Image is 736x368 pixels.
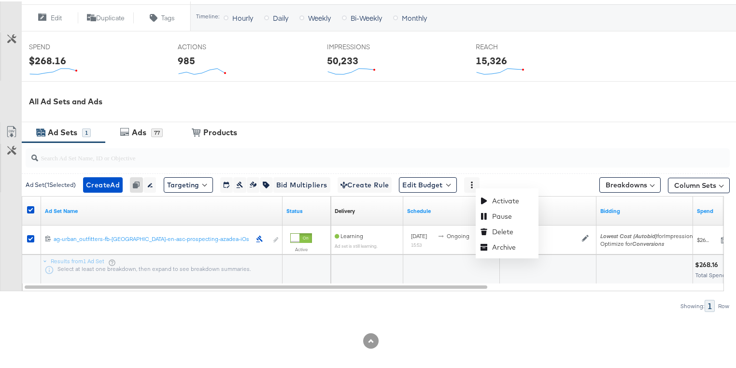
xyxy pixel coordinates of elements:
[134,11,190,22] button: Tags
[82,127,91,136] div: 1
[86,178,120,190] span: Create Ad
[481,192,534,207] div: Activate
[48,126,77,137] div: Ad Sets
[54,234,251,244] a: ag-urban_outfitters-fb-[GEOGRAPHIC_DATA]-en-asc-prospecting-azadea-iOs
[45,206,279,213] a: Your Ad Set name.
[132,126,146,137] div: Ads
[273,176,330,191] button: Bid Multipliers
[308,12,331,21] span: Weekly
[504,206,593,213] a: Shows the current budget of Ad Set.
[447,231,469,238] span: ongoing
[273,12,288,21] span: Daily
[335,241,378,247] sub: Ad set is still learning.
[338,176,392,191] button: Create Rule
[178,52,195,66] div: 985
[276,178,327,190] span: Bid Multipliers
[695,270,726,277] span: Total Spend
[351,12,382,21] span: Bi-Weekly
[695,259,721,268] div: $268.16
[411,241,422,246] sub: 15:53
[54,234,251,241] div: ag-urban_outfitters-fb-[GEOGRAPHIC_DATA]-en-asc-prospecting-azadea-iOs
[78,11,134,22] button: Duplicate
[335,231,363,238] span: Learning
[29,52,66,66] div: $268.16
[476,52,507,66] div: 15,326
[178,41,250,50] span: ACTIONS
[327,41,399,50] span: IMPRESSIONS
[51,12,62,21] span: Edit
[481,238,534,254] div: Archive
[632,239,664,246] em: Conversions
[335,206,355,213] a: Reflects the ability of your Ad Set to achieve delivery based on ad states, schedule and budget.
[411,231,427,238] span: [DATE]
[290,245,312,251] label: Active
[327,52,358,66] div: 50,233
[29,41,101,50] span: SPEND
[26,179,76,188] div: Ad Set ( 1 Selected)
[402,12,427,21] span: Monthly
[340,178,389,190] span: Create Rule
[196,12,220,18] div: Timeline:
[407,206,496,213] a: Shows when your Ad Set is scheduled to deliver.
[600,231,657,238] em: Lowest Cost (Autobid)
[203,126,237,137] div: Products
[600,231,696,238] span: for Impressions
[164,176,213,191] button: Targeting
[21,11,78,22] button: Edit
[38,143,666,162] input: Search Ad Set Name, ID or Objective
[399,176,457,191] button: Edit Budget
[96,12,125,21] span: Duplicate
[286,206,327,213] a: Shows the current state of your Ad Set.
[481,207,534,223] div: Pause
[718,301,730,308] div: Row
[232,12,253,21] span: Hourly
[335,206,355,213] div: Delivery
[83,176,123,191] button: CreateAd
[151,127,163,136] div: 77
[680,301,705,308] div: Showing:
[476,41,548,50] span: REACH
[161,12,175,21] span: Tags
[697,235,717,242] span: $268.16
[600,239,696,246] div: Optimize for
[668,176,730,192] button: Column Sets
[481,223,534,238] div: Delete
[600,206,689,213] a: Shows your bid and optimisation settings for this Ad Set.
[599,176,661,191] button: Breakdowns
[705,298,715,311] div: 1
